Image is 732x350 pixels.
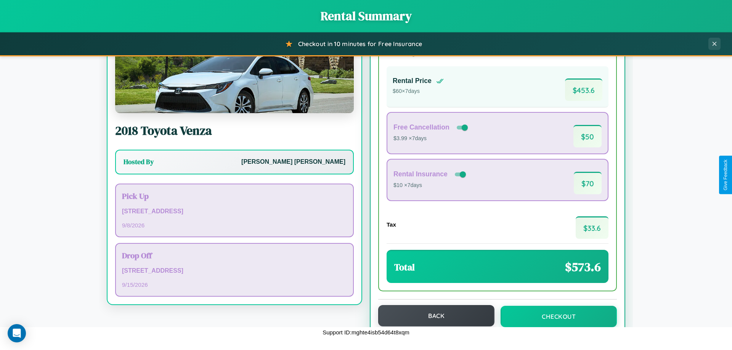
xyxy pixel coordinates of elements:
[501,306,617,327] button: Checkout
[122,280,347,290] p: 9 / 15 / 2026
[565,259,601,275] span: $ 573.6
[574,172,602,194] span: $ 70
[115,37,354,113] img: Toyota Venza
[122,220,347,230] p: 9 / 8 / 2026
[115,122,354,139] h2: 2018 Toyota Venza
[573,125,602,147] span: $ 50
[723,160,728,190] div: Give Feedback
[241,157,345,168] p: [PERSON_NAME] [PERSON_NAME]
[393,181,467,190] p: $10 × 7 days
[393,134,469,144] p: $3.99 × 7 days
[8,324,26,342] div: Open Intercom Messenger
[576,216,608,239] span: $ 33.6
[378,305,494,326] button: Back
[393,123,449,131] h4: Free Cancellation
[122,250,347,261] h3: Drop Off
[298,40,422,48] span: Checkout in 10 minutes for Free Insurance
[122,265,347,276] p: [STREET_ADDRESS]
[393,170,448,178] h4: Rental Insurance
[323,327,409,337] p: Support ID: mghte4isb54d64t8xqm
[122,206,347,217] p: [STREET_ADDRESS]
[393,86,444,96] p: $ 60 × 7 days
[387,221,396,228] h4: Tax
[394,261,415,273] h3: Total
[565,78,602,101] span: $ 453.6
[122,190,347,201] h3: Pick Up
[393,77,432,85] h4: Rental Price
[124,157,154,166] h3: Hosted By
[8,8,724,24] h1: Rental Summary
